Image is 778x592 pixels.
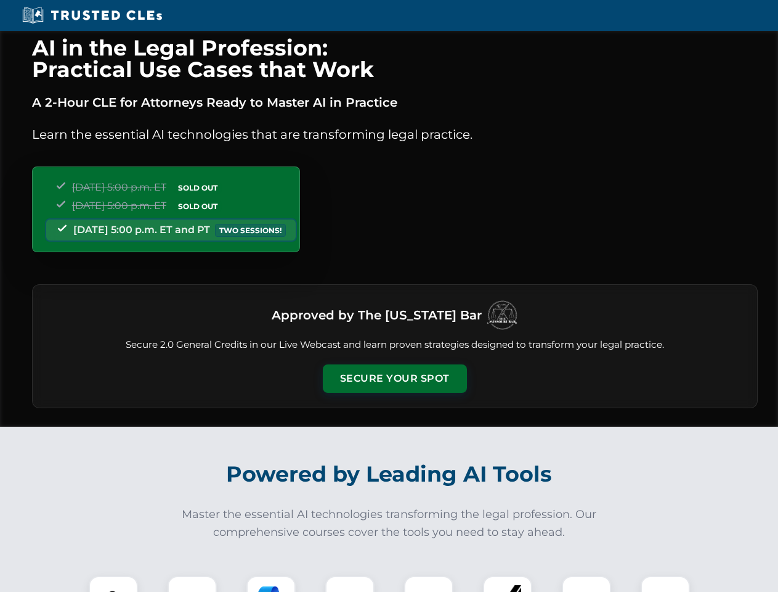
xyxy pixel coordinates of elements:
[47,338,742,352] p: Secure 2.0 General Credits in our Live Webcast and learn proven strategies designed to transform ...
[487,300,517,331] img: Logo
[32,125,758,144] p: Learn the essential AI technologies that are transforming legal practice.
[323,364,467,393] button: Secure Your Spot
[174,181,222,194] span: SOLD OUT
[174,200,222,213] span: SOLD OUT
[72,200,166,212] span: [DATE] 5:00 p.m. ET
[174,506,605,541] p: Master the essential AI technologies transforming the legal profession. Our comprehensive courses...
[32,92,758,112] p: A 2-Hour CLE for Attorneys Ready to Master AI in Practice
[32,37,758,80] h1: AI in the Legal Profession: Practical Use Cases that Work
[18,6,166,25] img: Trusted CLEs
[72,181,166,193] span: [DATE] 5:00 p.m. ET
[272,304,482,326] h3: Approved by The [US_STATE] Bar
[48,453,731,496] h2: Powered by Leading AI Tools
